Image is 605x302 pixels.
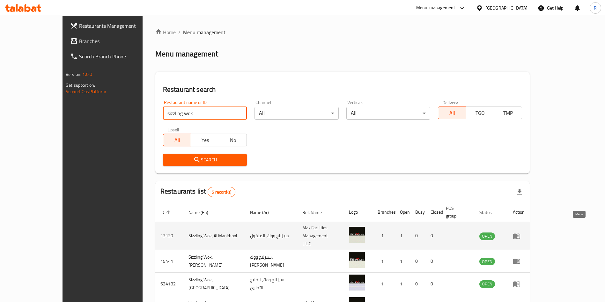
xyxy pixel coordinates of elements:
span: Status [479,209,500,216]
label: Delivery [442,100,458,105]
th: Busy [410,203,425,222]
span: Search [168,156,242,164]
span: Yes [194,136,217,145]
span: POS group [446,204,467,220]
td: 15441 [155,250,183,273]
span: No [222,136,245,145]
label: Upsell [167,127,179,132]
button: All [438,107,466,119]
span: Name (Ar) [250,209,277,216]
td: 1 [395,250,410,273]
span: TMP [497,108,520,118]
h2: Restaurant search [163,85,522,94]
h2: Restaurants list [160,187,235,197]
a: Search Branch Phone [65,49,164,64]
span: Ref. Name [302,209,330,216]
span: Restaurants Management [79,22,159,30]
th: Branches [373,203,395,222]
span: All [441,108,464,118]
span: Get support on: [66,81,95,89]
td: Sizzling Wok, [GEOGRAPHIC_DATA] [183,273,245,295]
td: 0 [410,222,425,250]
td: 1 [373,222,395,250]
span: OPEN [479,232,495,240]
div: [GEOGRAPHIC_DATA] [485,4,528,11]
span: Name (En) [188,209,217,216]
span: Menu management [183,28,225,36]
div: Menu-management [416,4,455,12]
td: Sizzling Wok, Al Mankhool [183,222,245,250]
a: Home [155,28,176,36]
td: 13130 [155,222,183,250]
td: Sizzling Wok,[PERSON_NAME] [183,250,245,273]
span: TGO [469,108,492,118]
li: / [178,28,181,36]
span: ID [160,209,173,216]
td: 1 [395,273,410,295]
div: Menu [513,280,525,288]
div: Menu [513,257,525,265]
span: OPEN [479,280,495,288]
td: 0 [425,273,441,295]
img: Sizzling Wok,Abu Shagara [349,252,365,268]
span: R [594,4,597,11]
nav: breadcrumb [155,28,530,36]
button: All [163,134,191,146]
button: No [219,134,247,146]
td: 0 [425,250,441,273]
button: Yes [191,134,219,146]
button: Search [163,154,247,166]
td: 624182 [155,273,183,295]
th: Open [395,203,410,222]
td: 0 [425,222,441,250]
a: Branches [65,33,164,49]
div: All [346,107,431,120]
td: 1 [373,250,395,273]
button: TMP [494,107,522,119]
td: 0 [410,273,425,295]
a: Restaurants Management [65,18,164,33]
td: 1 [395,222,410,250]
h2: Menu management [155,49,218,59]
td: سيزلنج ووك، الخليج التجاري [245,273,297,295]
td: 0 [410,250,425,273]
td: سيزلنج ووك، المنخول [245,222,297,250]
span: 5 record(s) [208,189,235,195]
td: سيزلنج ووك، [PERSON_NAME] [245,250,297,273]
input: Search for restaurant name or ID.. [163,107,247,120]
span: Search Branch Phone [79,53,159,60]
div: All [255,107,339,120]
img: Sizzling Wok, Business Bay [349,275,365,291]
img: Sizzling Wok, Al Mankhool [349,227,365,243]
div: Export file [512,184,527,200]
th: Action [508,203,530,222]
span: Version: [66,70,81,78]
span: 1.0.0 [82,70,92,78]
button: TGO [466,107,494,119]
div: Total records count [208,187,235,197]
span: Branches [79,37,159,45]
span: OPEN [479,258,495,265]
span: All [166,136,189,145]
td: Max Facilities Management L.L.C [297,222,344,250]
td: 1 [373,273,395,295]
a: Support.OpsPlatform [66,87,106,96]
th: Closed [425,203,441,222]
th: Logo [344,203,373,222]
